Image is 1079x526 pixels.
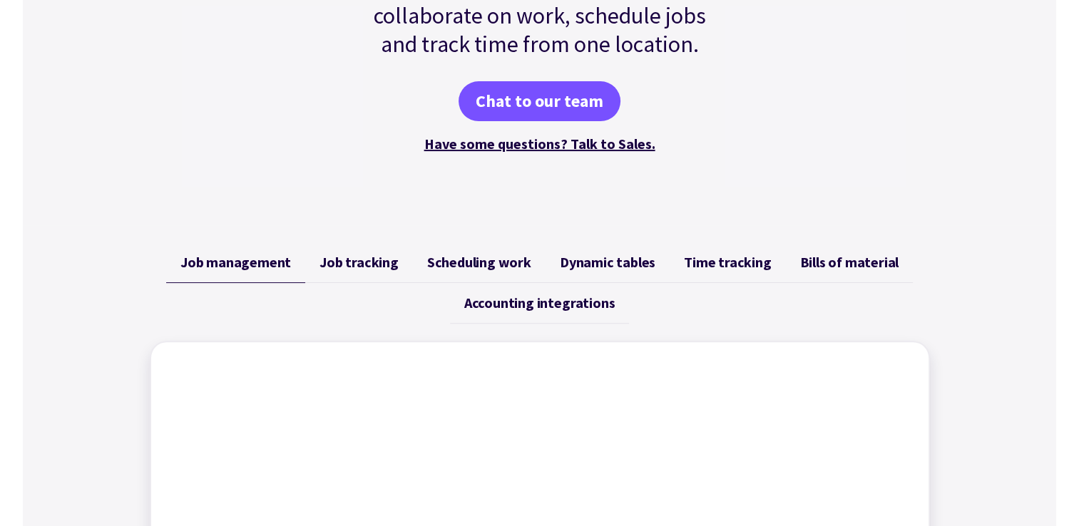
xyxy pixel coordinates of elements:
span: Bills of material [799,254,899,271]
a: Chat to our team [459,81,620,121]
span: Accounting integrations [464,294,615,311]
span: Job management [180,254,291,271]
span: Dynamic tables [560,254,655,271]
span: Scheduling work [427,254,531,271]
iframe: Chat Widget [842,372,1079,526]
span: Time tracking [684,254,771,271]
span: Job tracking [319,254,399,271]
a: Have some questions? Talk to Sales. [424,135,655,153]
